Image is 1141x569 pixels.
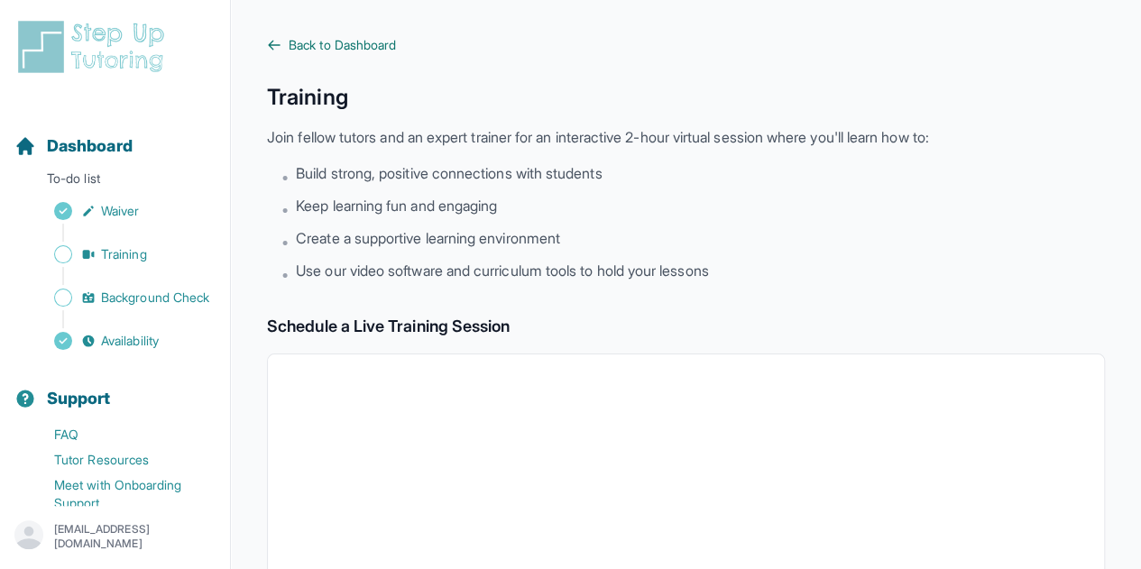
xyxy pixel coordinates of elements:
span: Dashboard [47,133,133,159]
h2: Schedule a Live Training Session [267,314,1105,339]
span: • [281,166,289,188]
button: Support [7,357,223,418]
span: Use our video software and curriculum tools to hold your lessons [296,260,708,281]
h1: Training [267,83,1105,112]
span: Create a supportive learning environment [296,227,560,249]
a: Training [14,242,230,267]
button: [EMAIL_ADDRESS][DOMAIN_NAME] [14,520,216,553]
span: Build strong, positive connections with students [296,162,602,184]
a: Back to Dashboard [267,36,1105,54]
a: Waiver [14,198,230,224]
span: • [281,263,289,285]
span: • [281,198,289,220]
span: Availability [101,332,159,350]
span: Background Check [101,289,209,307]
a: Meet with Onboarding Support [14,473,230,516]
p: To-do list [7,170,223,195]
span: Training [101,245,147,263]
a: Background Check [14,285,230,310]
p: [EMAIL_ADDRESS][DOMAIN_NAME] [54,522,216,551]
a: FAQ [14,422,230,447]
p: Join fellow tutors and an expert trainer for an interactive 2-hour virtual session where you'll l... [267,126,1105,148]
span: Back to Dashboard [289,36,396,54]
button: Dashboard [7,105,223,166]
a: Tutor Resources [14,447,230,473]
span: Keep learning fun and engaging [296,195,497,216]
img: logo [14,18,175,76]
span: Support [47,386,111,411]
span: • [281,231,289,252]
a: Availability [14,328,230,353]
span: Waiver [101,202,139,220]
a: Dashboard [14,133,133,159]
